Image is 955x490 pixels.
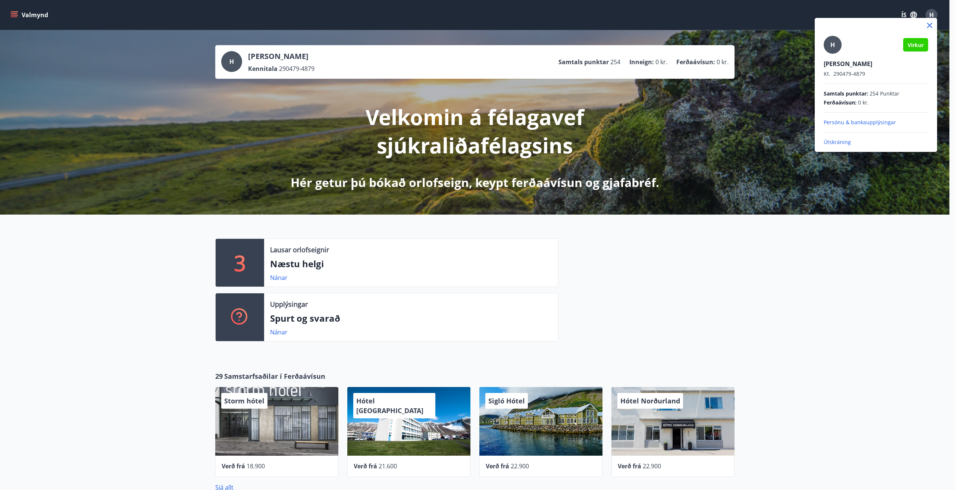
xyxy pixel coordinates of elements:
[824,138,928,146] p: Útskráning
[858,99,869,106] span: 0 kr.
[824,99,857,106] span: Ferðaávísun :
[824,70,830,77] span: Kt.
[824,60,928,68] p: [PERSON_NAME]
[824,119,928,126] p: Persónu & bankaupplýsingar
[824,90,868,97] span: Samtals punktar :
[870,90,899,97] span: 254 Punktar
[824,70,928,78] p: 290479-4879
[908,41,924,49] span: Virkur
[830,41,835,49] span: H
